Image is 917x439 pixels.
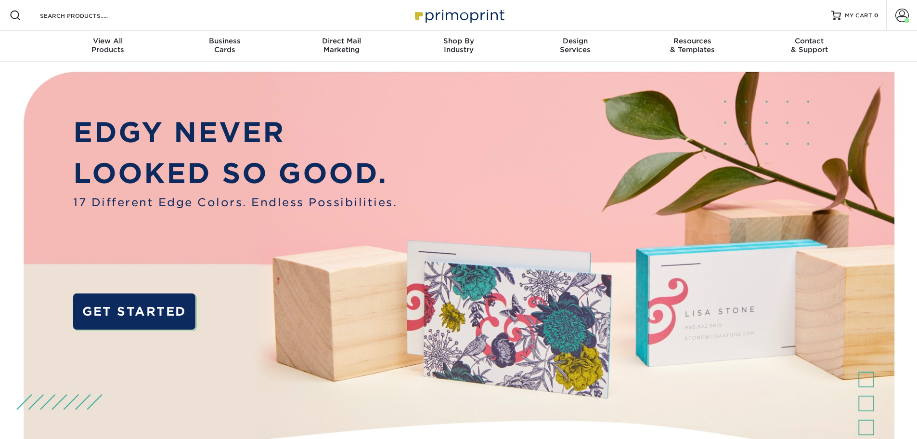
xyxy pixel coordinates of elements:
span: View All [50,37,167,45]
p: LOOKED SO GOOD. [73,153,397,194]
div: Marketing [283,37,400,54]
span: MY CART [845,12,872,20]
div: Cards [166,37,283,54]
span: Resources [634,37,751,45]
a: BusinessCards [166,31,283,62]
div: Products [50,37,167,54]
a: DesignServices [517,31,634,62]
input: SEARCH PRODUCTS..... [39,10,133,21]
a: Direct MailMarketing [283,31,400,62]
a: GET STARTED [73,293,195,330]
p: EDGY NEVER [73,112,397,153]
a: Resources& Templates [634,31,751,62]
div: & Support [751,37,868,54]
img: Primoprint [411,5,507,26]
a: Shop ByIndustry [400,31,517,62]
span: 0 [874,12,878,19]
span: Shop By [400,37,517,45]
span: Direct Mail [283,37,400,45]
span: 17 Different Edge Colors. Endless Possibilities. [73,194,397,211]
a: View AllProducts [50,31,167,62]
span: Business [166,37,283,45]
span: Contact [751,37,868,45]
div: & Templates [634,37,751,54]
span: Design [517,37,634,45]
a: Contact& Support [751,31,868,62]
div: Services [517,37,634,54]
div: Industry [400,37,517,54]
